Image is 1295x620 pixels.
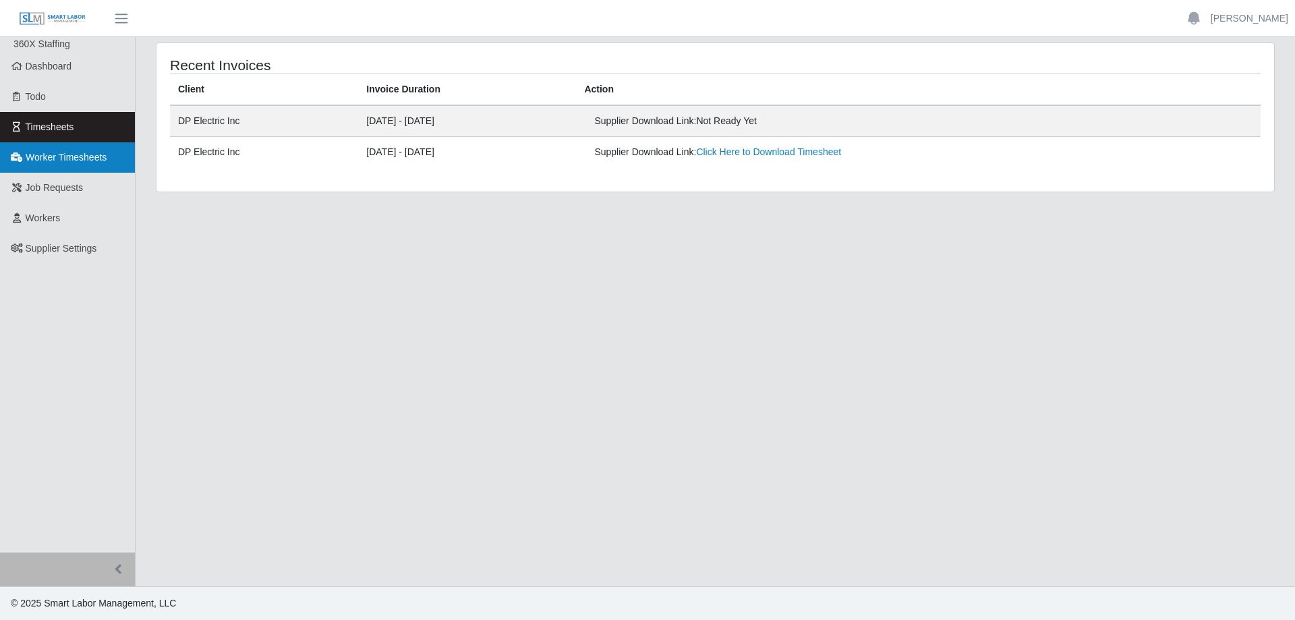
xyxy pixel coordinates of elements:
[13,38,70,49] span: 360X Staffing
[1211,11,1288,26] a: [PERSON_NAME]
[26,121,74,132] span: Timesheets
[576,74,1261,106] th: Action
[696,146,841,157] a: Click Here to Download Timesheet
[26,213,61,223] span: Workers
[594,114,1019,128] div: Supplier Download Link:
[26,152,107,163] span: Worker Timesheets
[170,137,358,168] td: DP Electric Inc
[170,74,358,106] th: Client
[696,115,757,126] span: Not Ready Yet
[358,137,576,168] td: [DATE] - [DATE]
[26,243,97,254] span: Supplier Settings
[26,182,84,193] span: Job Requests
[26,61,72,72] span: Dashboard
[358,74,576,106] th: Invoice Duration
[11,598,176,609] span: © 2025 Smart Labor Management, LLC
[594,145,1019,159] div: Supplier Download Link:
[358,105,576,137] td: [DATE] - [DATE]
[170,105,358,137] td: DP Electric Inc
[170,57,612,74] h4: Recent Invoices
[26,91,46,102] span: Todo
[19,11,86,26] img: SLM Logo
